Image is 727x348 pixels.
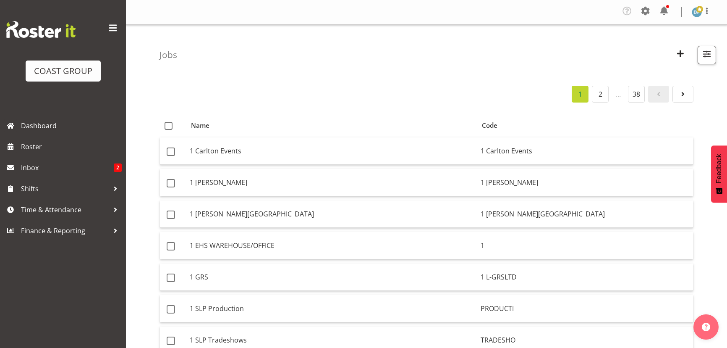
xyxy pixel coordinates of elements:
[186,137,477,165] td: 1 Carlton Events
[114,163,122,172] span: 2
[160,50,177,60] h4: Jobs
[592,86,609,103] a: 2
[21,224,109,237] span: Finance & Reporting
[186,295,477,322] td: 1 SLP Production
[628,86,645,103] a: 38
[21,140,122,153] span: Roster
[698,46,716,64] button: Filter Jobs
[186,264,477,291] td: 1 GRS
[672,46,689,64] button: Create New Job
[6,21,76,38] img: Rosterit website logo
[186,200,477,228] td: 1 [PERSON_NAME][GEOGRAPHIC_DATA]
[21,182,109,195] span: Shifts
[21,203,109,216] span: Time & Attendance
[34,65,92,77] div: COAST GROUP
[702,323,710,331] img: help-xxl-2.png
[186,232,477,259] td: 1 EHS WAREHOUSE/OFFICE
[692,7,702,17] img: david-forte1134.jpg
[477,264,693,291] td: 1 L-GRSLTD
[482,121,688,130] div: Code
[21,119,122,132] span: Dashboard
[477,137,693,165] td: 1 Carlton Events
[477,295,693,322] td: PRODUCTI
[715,154,723,183] span: Feedback
[477,200,693,228] td: 1 [PERSON_NAME][GEOGRAPHIC_DATA]
[711,145,727,203] button: Feedback - Show survey
[477,232,693,259] td: 1
[21,161,114,174] span: Inbox
[477,169,693,196] td: 1 [PERSON_NAME]
[191,121,472,130] div: Name
[186,169,477,196] td: 1 [PERSON_NAME]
